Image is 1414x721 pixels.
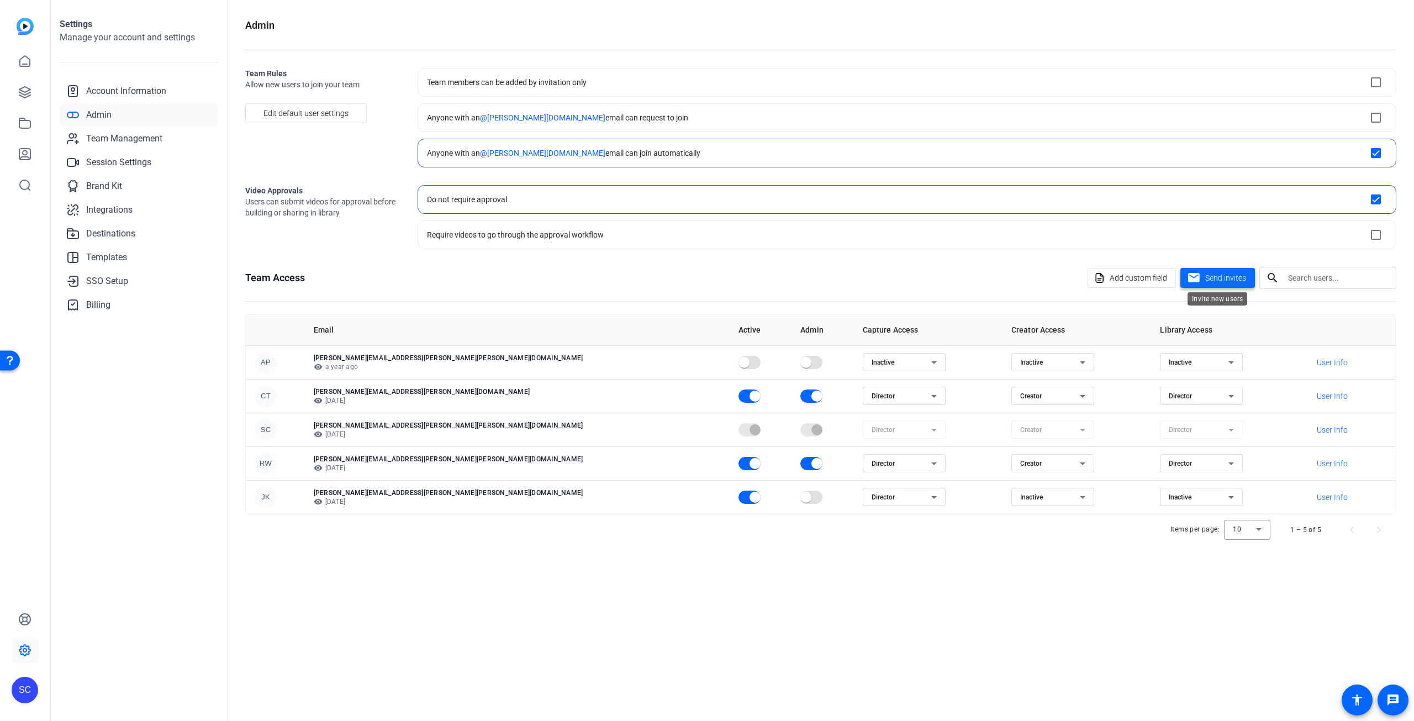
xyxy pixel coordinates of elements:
h1: Team Access [245,270,305,286]
th: Capture Access [854,314,1003,345]
a: Destinations [60,223,218,245]
div: SC [12,677,38,703]
h2: Team Rules [245,68,400,79]
span: Inactive [1169,493,1191,501]
span: Director [872,392,895,400]
span: User Info [1317,458,1348,469]
span: @[PERSON_NAME][DOMAIN_NAME] [480,113,605,122]
mat-icon: mail [1187,271,1201,285]
span: Edit default user settings [263,103,349,124]
mat-icon: visibility [314,497,323,506]
button: User Info [1309,420,1356,440]
div: Anyone with an email can join automatically [427,148,700,159]
span: Director [1169,392,1192,400]
mat-icon: visibility [314,430,323,439]
a: Session Settings [60,151,218,173]
span: SSO Setup [86,275,128,288]
span: Inactive [1169,359,1191,366]
img: blue-gradient.svg [17,18,34,35]
span: Team Management [86,132,162,145]
p: [PERSON_NAME][EMAIL_ADDRESS][PERSON_NAME][PERSON_NAME][DOMAIN_NAME] [314,421,721,430]
div: JK [255,486,277,508]
mat-icon: visibility [314,396,323,405]
span: Users can submit videos for approval before building or sharing in library [245,196,400,218]
p: [DATE] [314,464,721,472]
button: User Info [1309,352,1356,372]
span: Creator [1020,392,1042,400]
p: [PERSON_NAME][EMAIL_ADDRESS][PERSON_NAME][PERSON_NAME][DOMAIN_NAME] [314,354,721,362]
div: AP [255,351,277,373]
span: User Info [1317,424,1348,435]
h2: Manage your account and settings [60,31,218,44]
span: Integrations [86,203,133,217]
span: Director [872,493,895,501]
th: Admin [792,314,853,345]
a: Account Information [60,80,218,102]
div: Require videos to go through the approval workflow [427,229,604,240]
span: Destinations [86,227,135,240]
button: Add custom field [1088,268,1176,288]
a: Integrations [60,199,218,221]
th: Email [305,314,730,345]
div: Items per page: [1170,524,1220,535]
span: Account Information [86,85,166,98]
span: Allow new users to join your team [245,79,400,90]
button: Next page [1365,517,1392,543]
th: Library Access [1151,314,1300,345]
input: Search users... [1288,271,1387,285]
a: Brand Kit [60,175,218,197]
span: Creator [1020,460,1042,467]
div: Team members can be added by invitation only [427,77,587,88]
div: 1 – 5 of 5 [1290,524,1321,535]
p: [DATE] [314,497,721,506]
span: Send invites [1205,272,1246,284]
span: User Info [1317,391,1348,402]
span: User Info [1317,357,1348,368]
span: Session Settings [86,156,151,169]
div: Do not require approval [427,194,507,205]
span: Inactive [1020,493,1043,501]
h2: Video Approvals [245,185,400,196]
button: Edit default user settings [245,103,367,123]
div: Anyone with an email can request to join [427,112,688,123]
button: User Info [1309,386,1356,406]
span: Add custom field [1110,267,1167,288]
a: Admin [60,104,218,126]
p: a year ago [314,362,721,371]
p: [PERSON_NAME][EMAIL_ADDRESS][PERSON_NAME][PERSON_NAME][DOMAIN_NAME] [314,455,721,464]
h1: Admin [245,18,275,33]
span: User Info [1317,492,1348,503]
span: Director [1169,460,1192,467]
mat-icon: search [1259,271,1286,285]
mat-icon: message [1386,693,1400,707]
div: RW [255,452,277,475]
mat-icon: visibility [314,464,323,472]
span: Admin [86,108,112,122]
span: Billing [86,298,110,312]
th: Active [730,314,792,345]
h1: Settings [60,18,218,31]
button: Send invites [1180,268,1255,288]
span: Director [872,460,895,467]
button: Previous page [1339,517,1365,543]
a: Templates [60,246,218,269]
mat-icon: visibility [314,362,323,371]
p: [DATE] [314,396,721,405]
p: [DATE] [314,430,721,439]
div: Invite new users [1188,292,1247,306]
span: Inactive [1020,359,1043,366]
button: User Info [1309,454,1356,473]
div: SC [255,419,277,441]
span: Inactive [872,359,894,366]
mat-icon: accessibility [1350,693,1364,707]
a: Team Management [60,128,218,150]
span: Brand Kit [86,180,122,193]
th: Creator Access [1003,314,1151,345]
p: [PERSON_NAME][EMAIL_ADDRESS][PERSON_NAME][DOMAIN_NAME] [314,387,721,396]
div: CT [255,385,277,407]
span: @[PERSON_NAME][DOMAIN_NAME] [480,149,605,157]
span: Templates [86,251,127,264]
p: [PERSON_NAME][EMAIL_ADDRESS][PERSON_NAME][PERSON_NAME][DOMAIN_NAME] [314,488,721,497]
button: User Info [1309,487,1356,507]
a: SSO Setup [60,270,218,292]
